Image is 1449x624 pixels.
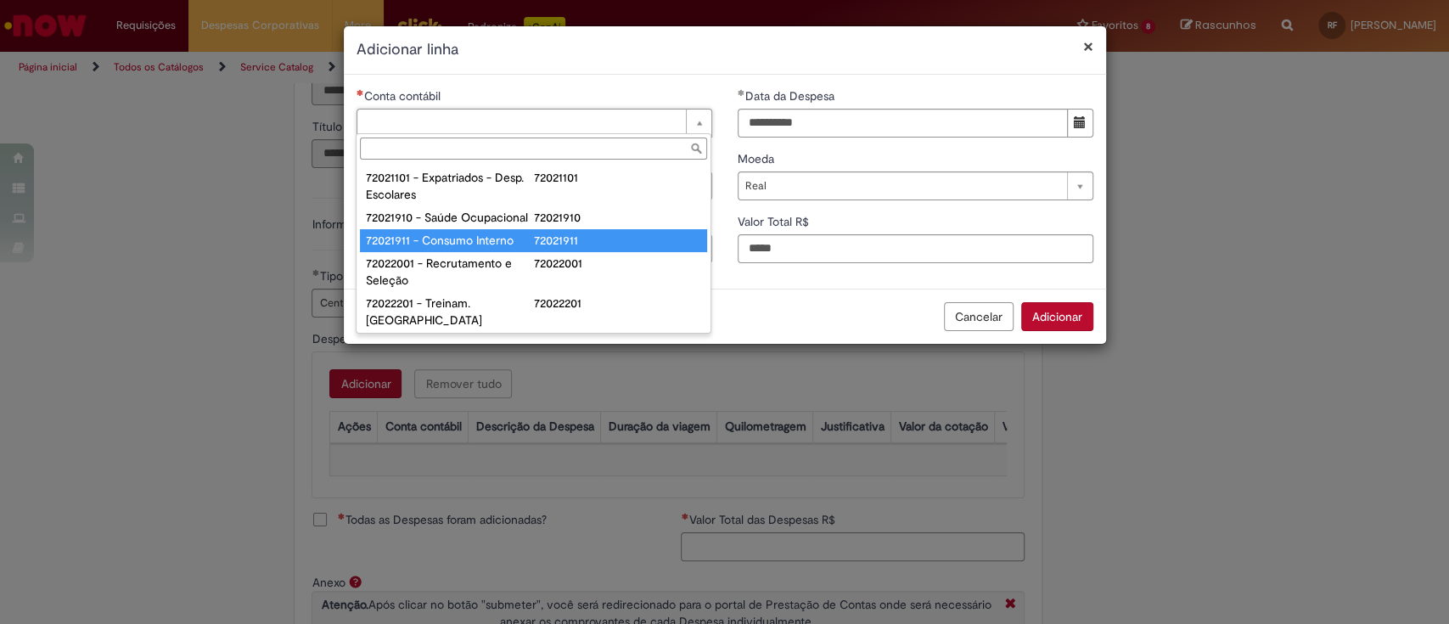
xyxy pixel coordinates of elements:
ul: Conta contábil [357,163,710,333]
div: 72021910 [534,209,702,226]
div: 72021101 [534,169,702,186]
div: 72021910 - Saúde Ocupacional [366,209,534,226]
div: 72022001 [534,255,702,272]
div: 72021911 - Consumo Interno [366,232,534,249]
div: 72021911 [534,232,702,249]
div: 72022001 - Recrutamento e Seleção [366,255,534,289]
div: 72022201 [534,295,702,312]
div: 72022201 - Treinam. [GEOGRAPHIC_DATA] [366,295,534,329]
div: 72021101 - Expatriados - Desp. Escolares [366,169,534,203]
